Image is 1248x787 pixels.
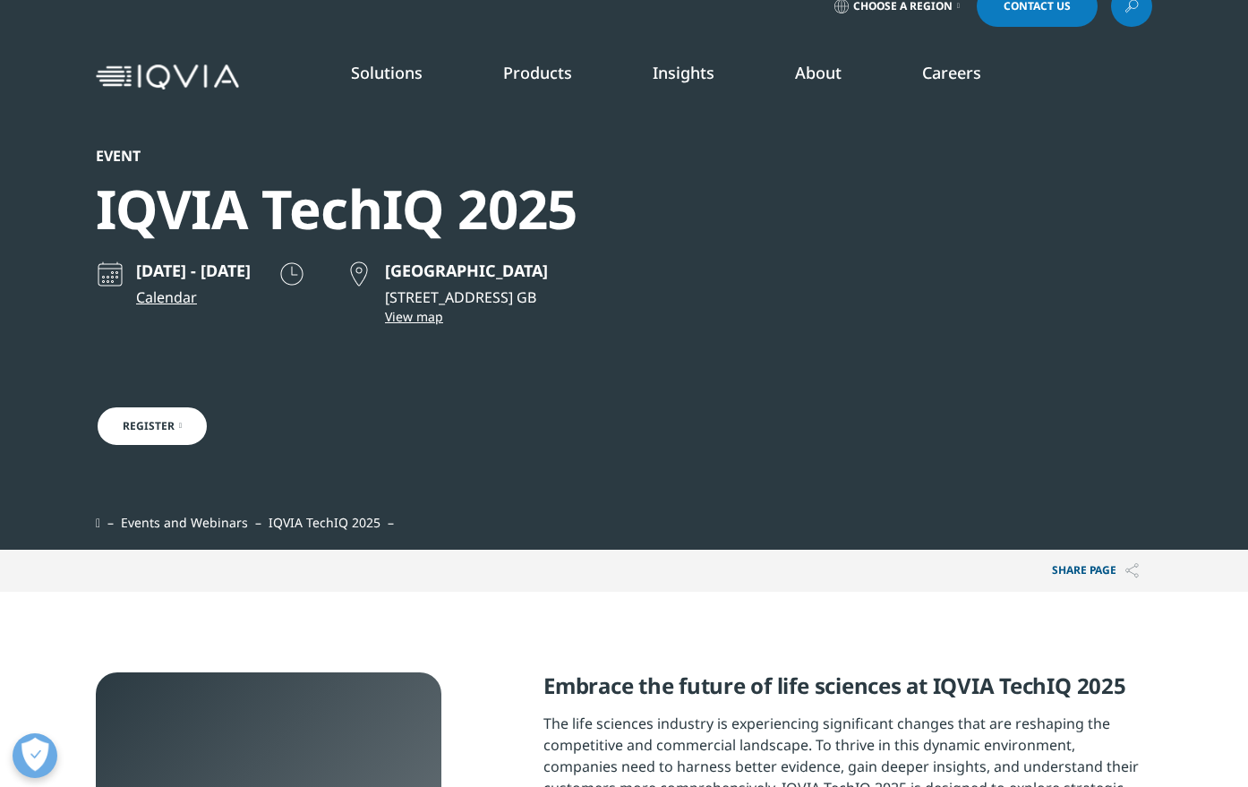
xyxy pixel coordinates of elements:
nav: Primary [246,35,1152,119]
img: IQVIA Healthcare Information Technology and Pharma Clinical Research Company [96,64,239,90]
a: Register [96,406,209,447]
h5: Embrace the future of life sciences at IQVIA TechIQ 2025 [543,672,1152,713]
a: Careers [922,62,981,83]
p: [STREET_ADDRESS] GB [385,287,548,308]
a: Insights [653,62,714,83]
span: Contact Us [1004,1,1071,12]
div: Event [96,147,577,165]
a: Calendar [136,287,251,308]
a: View map [385,308,548,325]
span: IQVIA TechIQ 2025 [269,514,380,531]
a: Products [503,62,572,83]
button: Open Preferences [13,733,57,778]
img: map point [345,260,373,288]
a: Solutions [351,62,423,83]
button: Share PAGEShare PAGE [1039,550,1152,592]
a: Events and Webinars [121,514,248,531]
img: calendar [96,260,124,288]
p: [GEOGRAPHIC_DATA] [385,260,548,281]
img: clock [278,260,306,288]
img: Share PAGE [1125,563,1139,578]
div: IQVIA TechIQ 2025 [96,175,577,243]
a: About [795,62,842,83]
p: [DATE] - [DATE] [136,260,251,281]
p: Share PAGE [1039,550,1152,592]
